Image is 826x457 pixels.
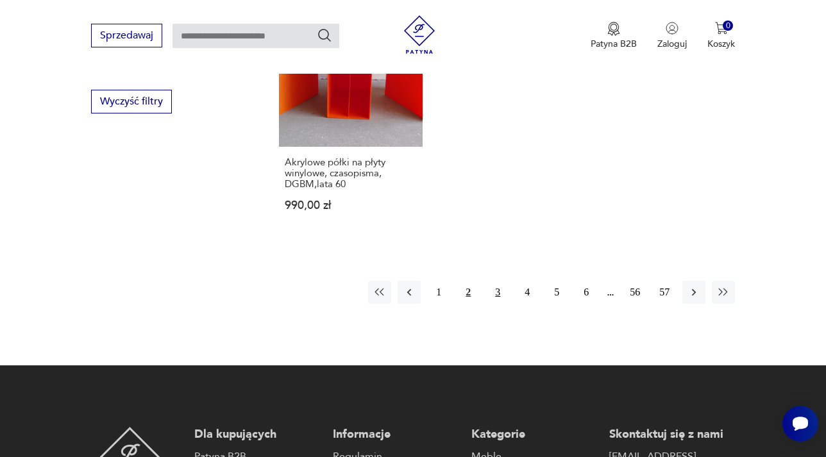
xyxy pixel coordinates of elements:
p: Dla kupujących [194,427,320,442]
p: Informacje [333,427,459,442]
button: Wyczyść filtry [91,90,172,113]
p: Skontaktuj się z nami [609,427,735,442]
button: 56 [623,281,646,304]
a: Akrylowe półki na płyty winylowe, czasopisma, DGBM,lata 60Akrylowe półki na płyty winylowe, czaso... [279,3,423,236]
button: 6 [575,281,598,304]
p: Zaloguj [657,38,687,50]
button: 1 [427,281,450,304]
p: 990,00 zł [285,200,417,211]
button: 2 [457,281,480,304]
button: Sprzedawaj [91,24,162,47]
button: 0Koszyk [707,22,735,50]
img: Ikona koszyka [715,22,728,35]
button: 3 [486,281,509,304]
div: 0 [723,21,734,31]
h3: Akrylowe półki na płyty winylowe, czasopisma, DGBM,lata 60 [285,157,417,190]
img: Ikonka użytkownika [666,22,678,35]
p: Patyna B2B [591,38,637,50]
button: Patyna B2B [591,22,637,50]
button: 4 [516,281,539,304]
p: Koszyk [707,38,735,50]
img: Ikona medalu [607,22,620,36]
button: 5 [545,281,568,304]
p: Kategorie [471,427,597,442]
button: Szukaj [317,28,332,43]
button: Zaloguj [657,22,687,50]
a: Ikona medaluPatyna B2B [591,22,637,50]
img: Patyna - sklep z meblami i dekoracjami vintage [400,15,439,54]
a: Sprzedawaj [91,32,162,41]
p: teak [111,76,125,90]
iframe: Smartsupp widget button [782,406,818,442]
button: 57 [653,281,676,304]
